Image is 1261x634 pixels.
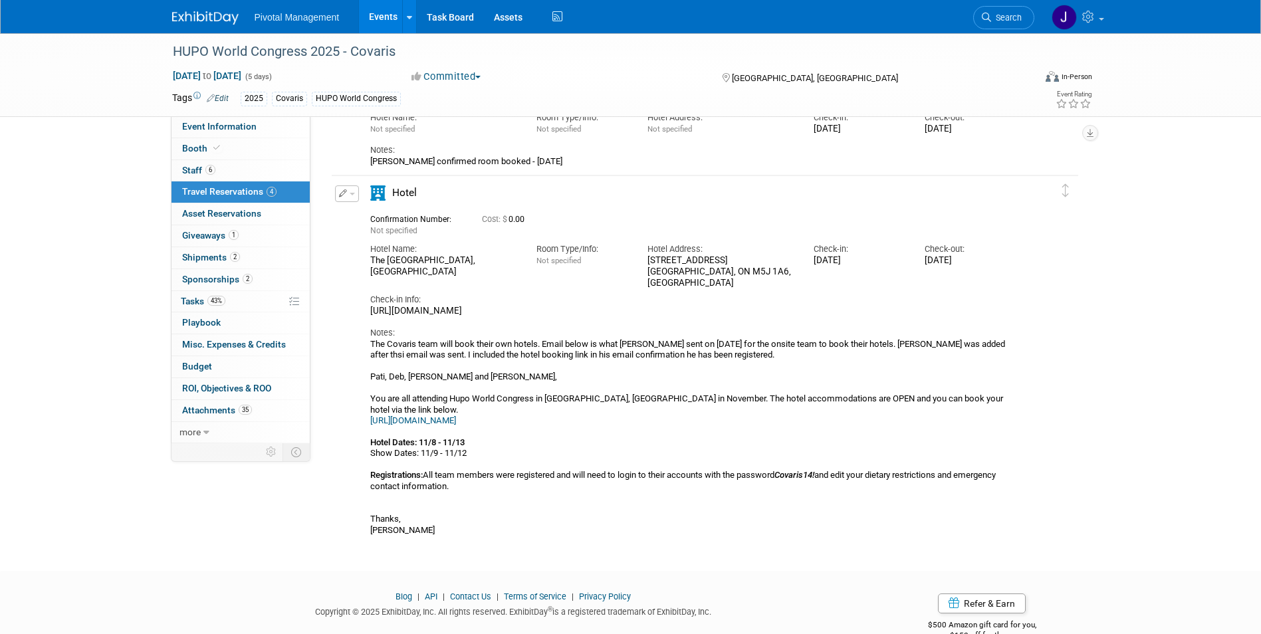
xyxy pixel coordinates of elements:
a: Giveaways1 [172,225,310,247]
div: Copyright © 2025 ExhibitDay, Inc. All rights reserved. ExhibitDay is a registered trademark of Ex... [172,603,856,618]
a: Event Information [172,116,310,138]
button: Committed [407,70,486,84]
span: 35 [239,405,252,415]
a: Playbook [172,312,310,334]
img: Jessica Gatton [1052,5,1077,30]
a: Attachments35 [172,400,310,421]
sup: ® [548,605,552,613]
a: Asset Reservations [172,203,310,225]
div: Event Rating [1056,91,1091,98]
div: HUPO World Congress 2025 - Covaris [168,40,1014,64]
b: Hotel Dates: 11/8 - 11/13 [370,437,465,447]
span: Travel Reservations [182,186,277,197]
img: Format-Inperson.png [1046,71,1059,82]
span: | [414,591,423,601]
a: [URL][DOMAIN_NAME] [370,415,456,425]
a: Contact Us [450,591,491,601]
div: Check-in Info: [370,294,1016,306]
div: [DATE] [814,255,905,266]
a: Tasks43% [172,291,310,312]
span: | [439,591,448,601]
div: Hotel Name: [370,243,516,255]
div: In-Person [1061,72,1092,82]
div: Covaris [272,92,307,106]
div: Room Type/Info: [536,112,628,124]
span: Hotel [392,187,417,199]
div: Check-out: [925,243,1016,255]
span: [DATE] [DATE] [172,70,242,82]
div: Hotel Address: [647,243,794,255]
span: Misc. Expenses & Credits [182,339,286,350]
span: Sponsorships [182,274,253,284]
span: 0.00 [482,215,530,224]
span: 43% [207,296,225,306]
div: Hotel Address: [647,112,794,124]
a: Misc. Expenses & Credits [172,334,310,356]
a: Search [973,6,1034,29]
a: Staff6 [172,160,310,181]
span: Attachments [182,405,252,415]
span: Playbook [182,317,221,328]
a: Privacy Policy [579,591,631,601]
a: Blog [396,591,412,601]
div: The Covaris team will book their own hotels. Email below is what [PERSON_NAME] sent on [DATE] for... [370,339,1016,536]
div: [DATE] [925,124,1016,135]
i: Booth reservation complete [213,144,220,152]
div: [DATE] [925,255,1016,266]
span: more [179,427,201,437]
a: Budget [172,356,310,377]
span: Asset Reservations [182,208,261,219]
div: Hotel Name: [370,112,516,124]
a: ROI, Objectives & ROO [172,378,310,399]
span: Not specified [370,226,417,235]
div: [STREET_ADDRESS] [GEOGRAPHIC_DATA], ON M5J 1A6, [GEOGRAPHIC_DATA] [647,255,794,288]
a: Shipments2 [172,247,310,268]
span: to [201,70,213,81]
div: The [GEOGRAPHIC_DATA], [GEOGRAPHIC_DATA] [370,255,516,278]
img: ExhibitDay [172,11,239,25]
span: Not specified [647,124,692,134]
span: 2 [243,274,253,284]
div: 2025 [241,92,267,106]
div: [URL][DOMAIN_NAME] [370,306,1016,317]
div: Check-in: [814,112,905,124]
span: Search [991,13,1022,23]
span: | [568,591,577,601]
div: HUPO World Congress [312,92,401,106]
span: Not specified [536,256,581,265]
div: Notes: [370,327,1016,339]
span: Staff [182,165,215,175]
div: Confirmation Number: [370,211,462,225]
a: Terms of Service [504,591,566,601]
a: Edit [207,94,229,103]
td: Toggle Event Tabs [283,443,310,461]
div: Notes: [370,144,1016,156]
b: Registrations: [370,470,423,480]
span: Booth [182,143,223,154]
span: [GEOGRAPHIC_DATA], [GEOGRAPHIC_DATA] [732,73,898,83]
span: ROI, Objectives & ROO [182,383,271,393]
span: 4 [267,187,277,197]
span: Not specified [370,124,415,134]
a: API [425,591,437,601]
a: Booth [172,138,310,159]
td: Tags [172,91,229,106]
span: Giveaways [182,230,239,241]
td: Personalize Event Tab Strip [260,443,283,461]
div: [PERSON_NAME] confirmed room booked - [DATE] [370,156,1016,167]
span: Tasks [181,296,225,306]
div: [DATE] [814,124,905,135]
div: Check-out: [925,112,1016,124]
span: Event Information [182,121,257,132]
a: Travel Reservations4 [172,181,310,203]
span: 6 [205,165,215,175]
a: Sponsorships2 [172,269,310,290]
span: Shipments [182,252,240,263]
span: Budget [182,361,212,371]
span: Pivotal Management [255,12,340,23]
span: | [493,591,502,601]
i: Click and drag to move item [1062,184,1069,197]
div: Room Type/Info: [536,243,628,255]
div: Check-in: [814,243,905,255]
a: Refer & Earn [938,593,1026,613]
